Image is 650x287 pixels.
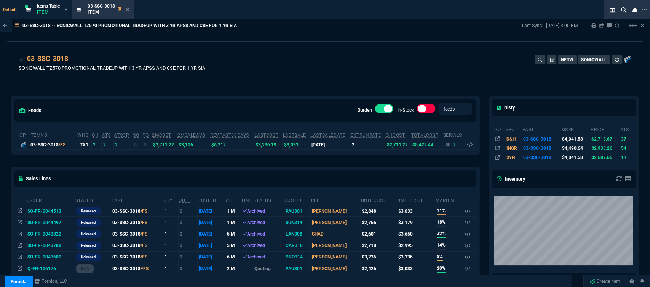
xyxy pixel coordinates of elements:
[437,242,446,249] span: 14%
[284,205,311,217] td: PAU301
[59,142,65,148] span: /FS
[81,208,96,214] p: Released
[497,175,525,183] h5: Inventory
[26,251,75,263] td: SO-FR-0043600
[210,133,249,138] abbr: Total revenue past 60 days
[81,220,96,226] p: Released
[310,140,350,149] td: [DATE]
[197,251,225,263] td: [DATE]
[284,228,311,240] td: LAN308
[310,194,360,205] th: Rep
[558,55,577,64] button: NETW
[27,54,68,64] div: 03-SSC-3018
[111,240,163,251] td: 03-SSC-3018
[587,276,623,287] a: Create Item
[310,251,360,263] td: [PERSON_NAME]
[111,228,163,240] td: 03-SSC-3018
[178,217,197,228] td: 0
[197,205,225,217] td: [DATE]
[397,274,435,286] td: $3,033
[197,263,225,274] td: [DATE]
[620,134,634,143] td: 37
[177,133,205,138] abbr: Avg Sale from SO invoices for 2 months
[397,263,435,274] td: $3,033
[590,153,620,162] td: $2,687.66
[163,274,178,286] td: 1
[437,207,446,215] span: 11%
[437,230,446,238] span: 32%
[64,7,68,13] nx-icon: Close Tab
[177,140,210,149] td: $3,106
[640,22,644,29] a: Hide Workbench
[494,134,634,143] tr: TZ570 PROMO 3 YR APSS CSE
[505,123,522,134] th: src
[179,198,190,203] abbr: Outstanding (To Ship)
[618,5,629,14] nx-icon: Search
[18,243,22,248] nx-icon: Open In Opposite Panel
[141,231,147,237] span: /FS
[628,21,637,30] mat-icon: Example home icon
[225,263,241,274] td: 2 M
[310,133,345,138] abbr: The date of the last SO Inv price. No time limit. (ignore zeros)
[3,7,20,12] span: Default
[505,134,522,143] td: D&H
[642,6,647,13] nx-icon: Open New Tab
[284,240,311,251] td: CAR310
[178,274,197,286] td: 0
[142,140,152,149] td: 0
[152,140,177,149] td: $2,711.22
[111,194,163,205] th: Part
[629,5,640,14] nx-icon: Close Workbench
[141,254,147,260] span: /FS
[397,217,435,228] td: $3,179
[178,228,197,240] td: 0
[225,240,241,251] td: 5 M
[197,194,225,205] th: Posted
[505,144,522,153] td: INGR
[362,219,395,226] div: $2,766
[497,104,515,111] h5: Disty
[620,123,634,134] th: ats
[522,144,561,153] td: 03-SSC-3018
[19,54,24,64] div: Add to Watchlist
[437,265,446,273] span: 20%
[283,133,306,138] abbr: The last SO Inv price. No time limit. (ignore zeros)
[522,123,561,134] th: part
[141,208,147,214] span: /FS
[442,129,465,140] th: Serials
[505,153,522,162] td: SYN
[88,9,115,15] p: Item
[19,64,205,72] p: SONICWALL TZ570 PROMOTIONAL TRADEUP WITH 3 YR APSS AND CSE FOR 1 YR SIA
[114,133,129,138] abbr: ATS with all companies combined
[243,219,283,226] div: Archived
[18,266,22,271] nx-icon: Open In Opposite Panel
[494,144,634,153] tr: TZ570 SECUPG ADV 3YR
[225,251,241,263] td: 6 M
[351,133,381,138] abbr: Total sales within a 30 day window based on last time there was inventory
[284,217,311,228] td: SUN314
[26,194,75,205] th: Order
[26,217,75,228] td: SO-FR-0044497
[437,219,446,226] span: 18%
[243,208,283,215] div: Archived
[284,263,311,274] td: PAU301
[417,104,435,116] div: In-Stock
[75,194,111,205] th: Status
[241,194,284,205] th: Line Status
[210,140,254,149] td: $6,212
[91,140,102,149] td: 2
[243,242,283,249] div: Archived
[26,228,75,240] td: SO-FR-0043822
[141,220,147,225] span: /FS
[30,141,76,148] div: 03-SSC-3018
[243,253,283,260] div: Archived
[254,140,282,149] td: $3,236.19
[163,240,178,251] td: 1
[397,228,435,240] td: $3,650
[81,231,96,237] p: Released
[362,242,395,249] div: $2,718
[310,274,360,286] td: [PERSON_NAME]
[197,217,225,228] td: [DATE]
[197,240,225,251] td: [DATE]
[18,254,22,260] nx-icon: Open In Opposite Panel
